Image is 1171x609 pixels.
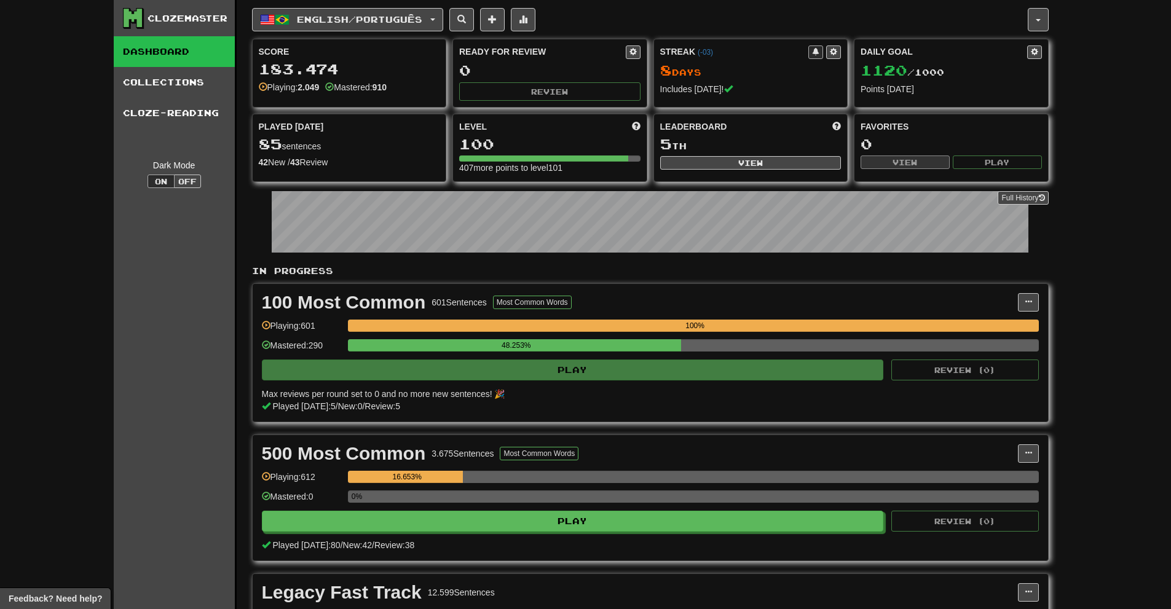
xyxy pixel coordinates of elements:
[832,120,841,133] span: This week in points, UTC
[252,265,1049,277] p: In Progress
[262,490,342,511] div: Mastered: 0
[259,157,269,167] strong: 42
[148,175,175,188] button: On
[352,339,681,352] div: 48.253%
[114,98,235,128] a: Cloze-Reading
[114,67,235,98] a: Collections
[262,444,426,463] div: 500 Most Common
[998,191,1048,205] a: Full History
[500,447,578,460] button: Most Common Words
[362,401,365,411] span: /
[259,81,320,93] div: Playing:
[262,511,884,532] button: Play
[861,120,1042,133] div: Favorites
[861,136,1042,152] div: 0
[660,156,842,170] button: View
[259,45,440,58] div: Score
[432,296,487,308] div: 601 Sentences
[262,471,342,491] div: Playing: 612
[459,45,626,58] div: Ready for Review
[373,82,387,92] strong: 910
[374,540,414,550] span: Review: 38
[123,159,226,171] div: Dark Mode
[341,540,343,550] span: /
[336,401,338,411] span: /
[259,120,324,133] span: Played [DATE]
[174,175,201,188] button: Off
[660,120,727,133] span: Leaderboard
[660,136,842,152] div: th
[493,296,572,309] button: Most Common Words
[432,447,494,460] div: 3.675 Sentences
[459,82,641,101] button: Review
[259,135,282,152] span: 85
[511,8,535,31] button: More stats
[290,157,300,167] strong: 43
[297,14,422,25] span: English / Português
[660,45,809,58] div: Streak
[252,8,443,31] button: English/Português
[272,540,340,550] span: Played [DATE]: 80
[9,592,102,605] span: Open feedback widget
[262,293,426,312] div: 100 Most Common
[861,45,1027,59] div: Daily Goal
[262,360,884,380] button: Play
[325,81,387,93] div: Mastered:
[262,339,342,360] div: Mastered: 290
[428,586,495,599] div: 12.599 Sentences
[262,320,342,340] div: Playing: 601
[259,61,440,77] div: 183.474
[259,136,440,152] div: sentences
[660,63,842,79] div: Day s
[459,63,641,78] div: 0
[953,155,1042,169] button: Play
[861,67,944,77] span: / 1000
[365,401,400,411] span: Review: 5
[338,401,363,411] span: New: 0
[480,8,505,31] button: Add sentence to collection
[698,48,713,57] a: (-03)
[262,388,1031,400] div: Max reviews per round set to 0 and no more new sentences! 🎉
[660,135,672,152] span: 5
[660,61,672,79] span: 8
[352,320,1039,332] div: 100%
[272,401,335,411] span: Played [DATE]: 5
[352,471,463,483] div: 16.653%
[114,36,235,67] a: Dashboard
[861,61,907,79] span: 1120
[660,83,842,95] div: Includes [DATE]!
[891,511,1039,532] button: Review (0)
[861,155,950,169] button: View
[259,156,440,168] div: New / Review
[459,136,641,152] div: 100
[148,12,227,25] div: Clozemaster
[343,540,372,550] span: New: 42
[449,8,474,31] button: Search sentences
[298,82,319,92] strong: 2.049
[262,583,422,602] div: Legacy Fast Track
[891,360,1039,380] button: Review (0)
[459,120,487,133] span: Level
[372,540,374,550] span: /
[459,162,641,174] div: 407 more points to level 101
[632,120,641,133] span: Score more points to level up
[861,83,1042,95] div: Points [DATE]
